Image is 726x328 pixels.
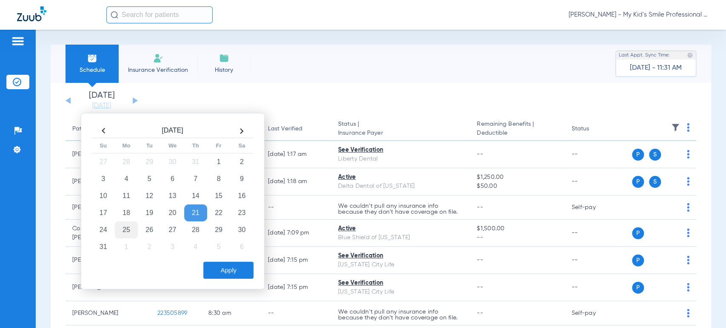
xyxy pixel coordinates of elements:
[72,124,144,133] div: Patient Name
[477,310,483,316] span: --
[477,224,558,233] span: $1,500.00
[565,247,622,274] td: --
[687,123,689,132] img: group-dot-blue.svg
[338,252,463,260] div: See Verification
[565,220,622,247] td: --
[683,287,726,328] iframe: Chat Widget
[76,102,127,110] a: [DATE]
[338,288,463,297] div: [US_STATE] City Life
[338,279,463,288] div: See Verification
[76,91,127,110] li: [DATE]
[338,309,463,321] p: We couldn’t pull any insurance info because they don’t have coverage on file.
[338,155,463,164] div: Liberty Dental
[261,195,331,220] td: --
[261,247,331,274] td: [DATE] 7:15 PM
[65,301,151,325] td: [PERSON_NAME]
[477,257,483,263] span: --
[261,220,331,247] td: [DATE] 7:09 PM
[153,53,163,63] img: Manual Insurance Verification
[565,168,622,195] td: --
[338,233,463,242] div: Blue Shield of [US_STATE]
[268,124,325,133] div: Last Verified
[87,53,97,63] img: Schedule
[619,51,670,59] span: Last Appt. Sync Time:
[477,173,558,182] span: $1,250.00
[632,176,644,188] span: P
[632,227,644,239] span: P
[565,301,622,325] td: Self-pay
[338,146,463,155] div: See Verification
[331,117,470,141] th: Status |
[338,173,463,182] div: Active
[338,224,463,233] div: Active
[477,151,483,157] span: --
[687,256,689,264] img: group-dot-blue.svg
[338,203,463,215] p: We couldn’t pull any insurance info because they don’t have coverage on file.
[477,284,483,290] span: --
[106,6,213,23] input: Search for patients
[687,52,693,58] img: last sync help info
[687,229,689,237] img: group-dot-blue.svg
[115,124,230,138] th: [DATE]
[261,141,331,168] td: [DATE] 1:17 AM
[203,262,253,279] button: Apply
[687,283,689,291] img: group-dot-blue.svg
[632,149,644,161] span: P
[649,149,661,161] span: S
[565,117,622,141] th: Status
[261,274,331,301] td: [DATE] 7:15 PM
[632,282,644,294] span: P
[477,233,558,242] span: --
[268,124,302,133] div: Last Verified
[687,177,689,186] img: group-dot-blue.svg
[687,150,689,158] img: group-dot-blue.svg
[569,11,709,19] span: [PERSON_NAME] - My Kid's Smile Professional Circle
[338,129,463,138] span: Insurance Payer
[470,117,564,141] th: Remaining Benefits |
[17,6,46,21] img: Zuub Logo
[338,260,463,269] div: [US_STATE] City Life
[157,310,187,316] span: 223505899
[72,66,112,74] span: Schedule
[477,129,558,138] span: Deductible
[632,254,644,266] span: P
[11,36,25,46] img: hamburger-icon
[565,195,622,220] td: Self-pay
[338,182,463,191] div: Delta Dental of [US_STATE]
[261,168,331,195] td: [DATE] 1:18 AM
[125,66,191,74] span: Insurance Verification
[671,123,680,132] img: filter.svg
[565,274,622,301] td: --
[72,124,110,133] div: Patient Name
[204,66,244,74] span: History
[202,301,261,325] td: 8:30 AM
[687,203,689,212] img: group-dot-blue.svg
[219,53,229,63] img: History
[630,64,682,72] span: [DATE] - 11:31 AM
[477,182,558,191] span: $50.00
[111,11,118,19] img: Search Icon
[649,176,661,188] span: S
[261,301,331,325] td: --
[565,141,622,168] td: --
[477,204,483,210] span: --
